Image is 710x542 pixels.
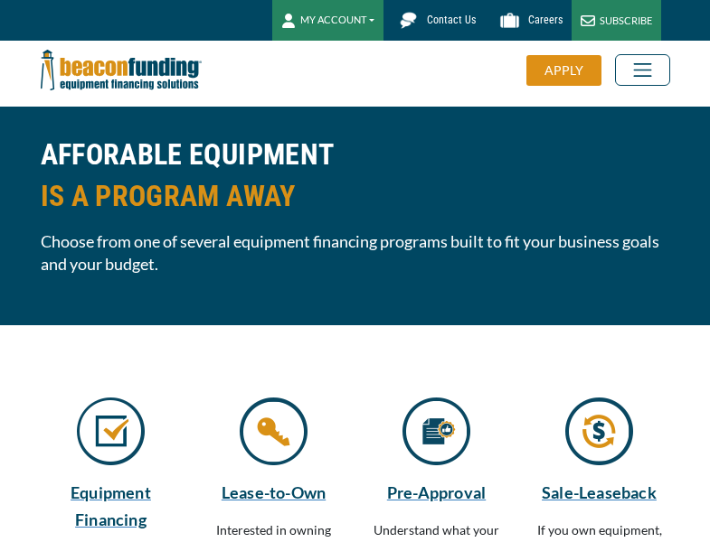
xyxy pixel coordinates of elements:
[204,479,345,506] a: Lease-to-Own
[526,55,601,86] div: APPLY
[528,14,563,26] span: Careers
[383,5,485,36] a: Contact Us
[485,5,572,36] a: Careers
[41,230,670,276] span: Choose from one of several equipment financing programs built to fit your business goals and your...
[526,55,615,86] a: APPLY
[77,429,145,444] a: Check mark icon
[565,397,633,465] img: Arrows with money sign
[615,54,670,86] button: Toggle navigation
[393,5,424,36] img: Beacon Funding chat
[402,397,470,465] img: Paper with thumbs up icon
[77,397,145,465] img: Check mark icon
[565,429,633,444] a: Arrows with money sign
[240,397,308,465] img: Key icon
[240,429,308,444] a: Key icon
[366,479,507,506] a: Pre-Approval
[427,14,476,26] span: Contact Us
[402,429,470,444] a: Paper with thumbs up icon
[41,134,670,217] h2: AFFORABLE EQUIPMENT
[41,479,182,533] a: Equipment Financing
[529,479,670,506] a: Sale-Leaseback
[41,41,202,99] img: Beacon Funding Corporation logo
[41,175,670,217] span: IS A PROGRAM AWAY
[494,5,525,36] img: Beacon Funding Careers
